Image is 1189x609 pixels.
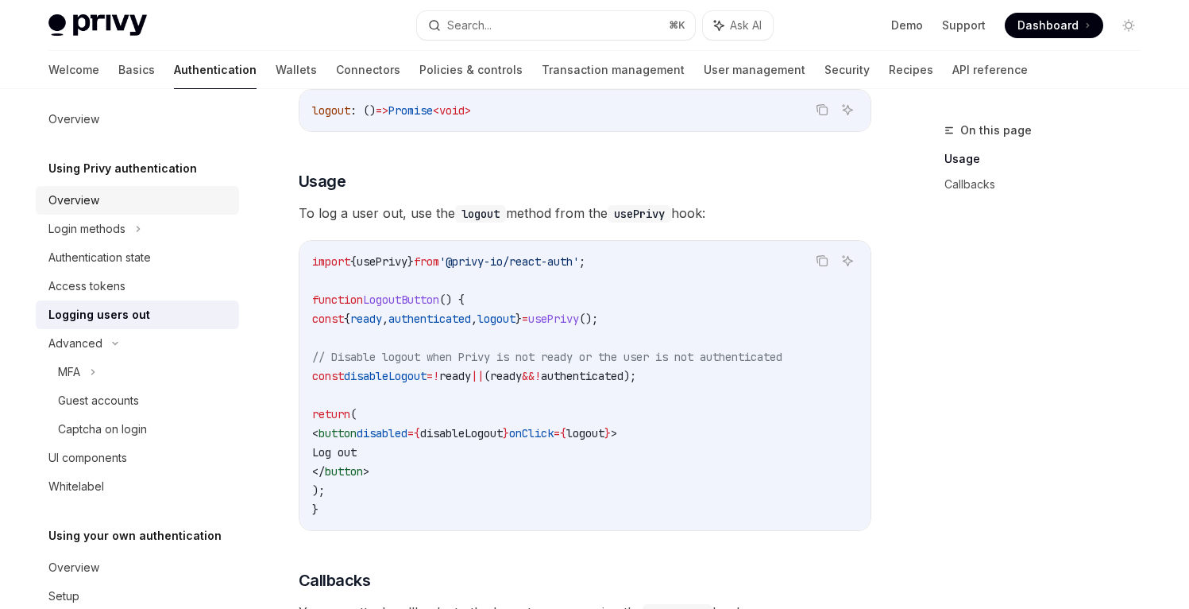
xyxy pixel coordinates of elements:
span: Callbacks [299,569,371,592]
span: ready [350,312,382,326]
span: // Disable logout when Privy is not ready or the user is not authenticated [312,350,782,364]
a: Overview [36,186,239,215]
span: = [522,312,528,326]
a: Dashboard [1005,13,1103,38]
span: authenticated [541,369,623,383]
span: , [471,312,477,326]
div: Whitelabel [48,477,104,496]
h5: Using your own authentication [48,526,222,545]
span: < [433,103,439,118]
a: Recipes [889,51,933,89]
a: Policies & controls [419,51,523,89]
span: function [312,293,363,307]
span: , [382,312,388,326]
code: usePrivy [608,205,671,223]
a: Authentication [174,51,257,89]
span: ; [579,254,585,269]
span: Ask AI [730,17,762,33]
div: Authentication state [48,248,151,267]
span: } [407,254,414,269]
span: logout [477,312,515,326]
span: ⌘ K [669,19,685,32]
div: Search... [447,16,492,35]
span: ready [490,369,522,383]
button: Ask AI [703,11,773,40]
span: Promise [388,103,433,118]
span: ); [312,483,325,498]
span: > [611,426,617,440]
img: light logo [48,14,147,37]
span: </ [312,464,325,479]
span: disableLogout [344,369,427,383]
a: Usage [944,146,1154,172]
div: Login methods [48,219,125,239]
span: ready [439,369,471,383]
a: Demo [891,17,923,33]
a: Basics [118,51,155,89]
span: disableLogout [420,426,503,440]
span: => [376,103,388,118]
span: onClick [509,426,554,440]
a: Connectors [336,51,400,89]
a: Callbacks [944,172,1154,197]
span: const [312,312,344,326]
div: Captcha on login [58,420,147,439]
span: { [344,312,350,326]
span: { [350,254,357,269]
span: { [560,426,566,440]
a: Security [824,51,870,89]
a: Transaction management [542,51,685,89]
span: ! [433,369,439,383]
a: Wallets [276,51,317,89]
span: Log out [312,445,357,460]
button: Search...⌘K [417,11,695,40]
button: Ask AI [837,250,858,271]
div: Advanced [48,334,102,353]
div: Overview [48,558,99,577]
span: < [312,426,318,440]
button: Copy the contents from the code block [812,99,832,120]
span: button [318,426,357,440]
span: () { [439,293,465,307]
span: usePrivy [528,312,579,326]
a: Access tokens [36,272,239,301]
span: LogoutButton [363,293,439,307]
span: void [439,103,465,118]
div: Overview [48,191,99,210]
span: ! [535,369,541,383]
span: = [427,369,433,383]
a: Support [942,17,986,33]
span: Usage [299,170,346,192]
div: Overview [48,110,99,129]
span: = [554,426,560,440]
span: && [522,369,535,383]
span: } [515,312,522,326]
span: import [312,254,350,269]
h5: Using Privy authentication [48,159,197,178]
a: Whitelabel [36,472,239,501]
a: User management [704,51,805,89]
span: ( [350,407,357,421]
span: authenticated [388,312,471,326]
span: : () [350,103,376,118]
span: On this page [960,121,1032,140]
div: MFA [58,363,80,382]
span: (); [579,312,598,326]
code: logout [455,205,506,223]
span: logout [566,426,604,440]
a: Guest accounts [36,386,239,415]
div: Guest accounts [58,391,139,410]
span: { [414,426,420,440]
button: Toggle dark mode [1116,13,1141,38]
span: const [312,369,344,383]
span: disabled [357,426,407,440]
div: Logging users out [48,305,150,324]
span: > [363,464,369,479]
span: ( [484,369,490,383]
span: usePrivy [357,254,407,269]
span: To log a user out, use the method from the hook: [299,202,871,224]
span: } [604,426,611,440]
span: } [503,426,509,440]
a: Logging users out [36,301,239,329]
button: Copy the contents from the code block [812,250,832,271]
